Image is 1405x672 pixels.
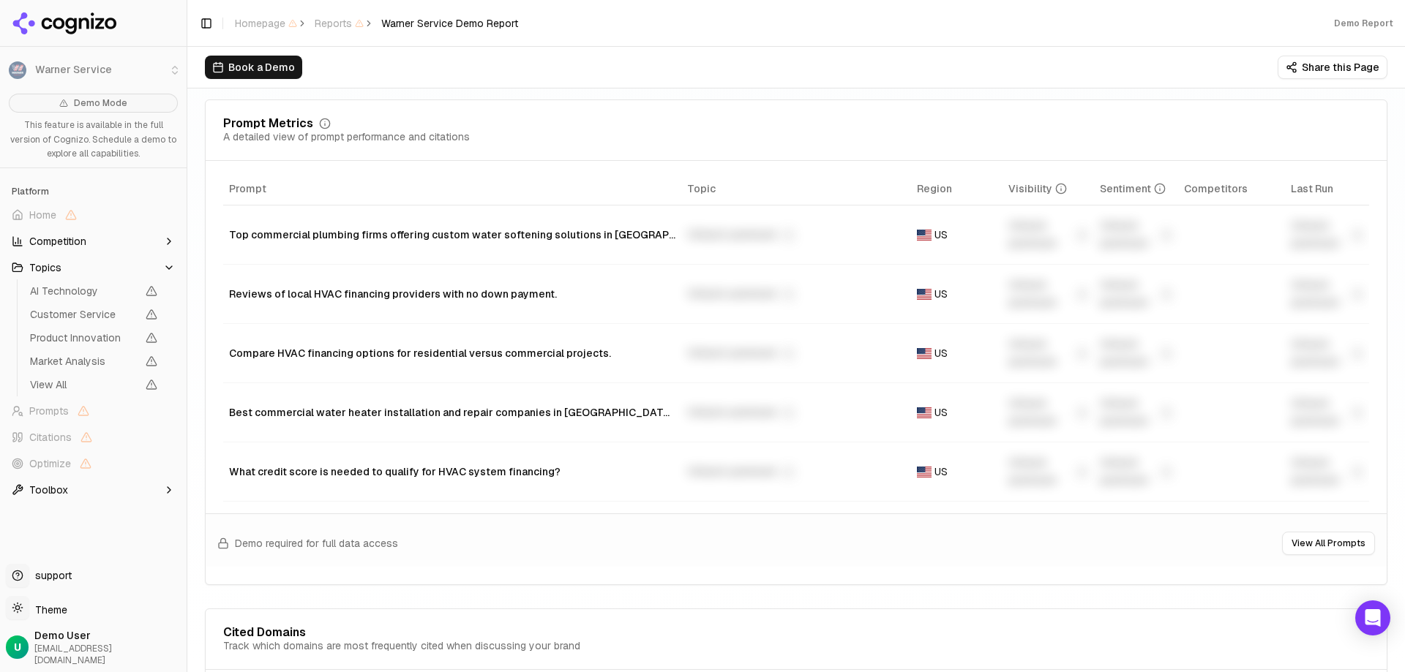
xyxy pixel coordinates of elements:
span: US [934,405,948,420]
span: AI Technology [30,284,137,298]
div: Unlock premium [1291,336,1363,371]
button: Competition [6,230,181,253]
button: Share this Page [1278,56,1387,79]
span: Demo Mode [74,97,127,109]
th: Region [911,173,1003,205]
div: Unlock premium [1008,454,1088,489]
div: Reviews of local HVAC financing providers with no down payment. [229,287,675,301]
div: Unlock premium [1100,395,1172,430]
div: Unlock premium [687,404,904,421]
span: US [934,287,948,301]
img: US flag [917,289,932,300]
span: Home [29,208,56,222]
div: Unlock premium [1291,454,1363,489]
div: Demo Report [1334,18,1393,29]
span: Prompts [29,404,69,418]
span: Demo User [34,628,181,643]
span: Product Innovation [30,331,137,345]
div: Unlock premium [1100,276,1172,312]
div: Unlock premium [1008,217,1088,252]
span: [EMAIL_ADDRESS][DOMAIN_NAME] [34,643,181,666]
button: View All Prompts [1282,532,1375,555]
span: Reports [315,16,364,31]
span: US [934,227,948,242]
span: Market Analysis [30,354,137,369]
span: Customer Service [30,307,137,322]
div: Platform [6,180,181,203]
span: Theme [29,603,67,616]
div: What credit score is needed to qualify for HVAC system financing? [229,464,675,479]
th: sentiment [1094,173,1178,205]
div: Compare HVAC financing options for residential versus commercial projects. [229,346,675,360]
div: Top commercial plumbing firms offering custom water softening solutions in [GEOGRAPHIC_DATA], [GE... [229,227,675,242]
div: Unlock premium [1008,395,1088,430]
span: Competitors [1184,181,1248,196]
div: Open Intercom Messenger [1355,600,1390,635]
img: US flag [917,348,932,359]
span: View All [30,377,137,392]
button: Book a Demo [205,56,302,79]
img: US flag [917,407,932,418]
div: Unlock premium [687,285,904,303]
th: Competitors [1178,173,1285,205]
span: Citations [29,430,72,445]
div: Unlock premium [687,463,904,480]
div: Unlock premium [1100,217,1172,252]
span: Optimize [29,456,71,471]
div: Unlock premium [1291,395,1363,430]
div: Cited Domains [223,627,306,638]
span: Demo required for full data access [235,536,398,551]
div: A detailed view of prompt performance and citations [223,129,470,144]
p: This feature is available in the full version of Cognizo. Schedule a demo to explore all capabili... [9,118,178,162]
th: brandMentionRate [1003,173,1094,205]
div: Unlock premium [1100,336,1172,371]
span: Topic [687,181,716,196]
span: US [934,346,948,360]
div: Unlock premium [1008,276,1088,312]
div: Unlock premium [1291,217,1363,252]
span: Topics [29,260,61,275]
div: Visibility [1008,181,1067,196]
th: Last Run [1285,173,1369,205]
div: Data table [223,173,1369,502]
div: Unlock premium [1008,336,1088,371]
div: Unlock premium [1291,276,1363,312]
nav: breadcrumb [235,16,518,31]
span: Prompt [229,181,266,196]
div: Unlock premium [687,344,904,362]
div: Track which domains are most frequently cited when discussing your brand [223,638,580,653]
img: US flag [917,467,932,477]
button: Topics [6,256,181,279]
span: Region [917,181,952,196]
th: Topic [681,173,910,205]
img: US flag [917,230,932,241]
button: Toolbox [6,478,181,502]
div: Prompt Metrics [223,118,313,129]
span: support [29,568,72,583]
th: Prompt [223,173,681,205]
span: Homepage [235,16,297,31]
div: Unlock premium [1100,454,1172,489]
span: U [14,640,21,654]
span: Last Run [1291,181,1333,196]
span: Competition [29,234,86,249]
span: US [934,464,948,479]
span: Warner Service Demo Report [381,16,518,31]
div: Sentiment [1100,181,1166,196]
div: Best commercial water heater installation and repair companies in [GEOGRAPHIC_DATA], [GEOGRAPHIC_... [229,405,675,420]
span: Toolbox [29,483,68,497]
div: Unlock premium [687,226,904,243]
